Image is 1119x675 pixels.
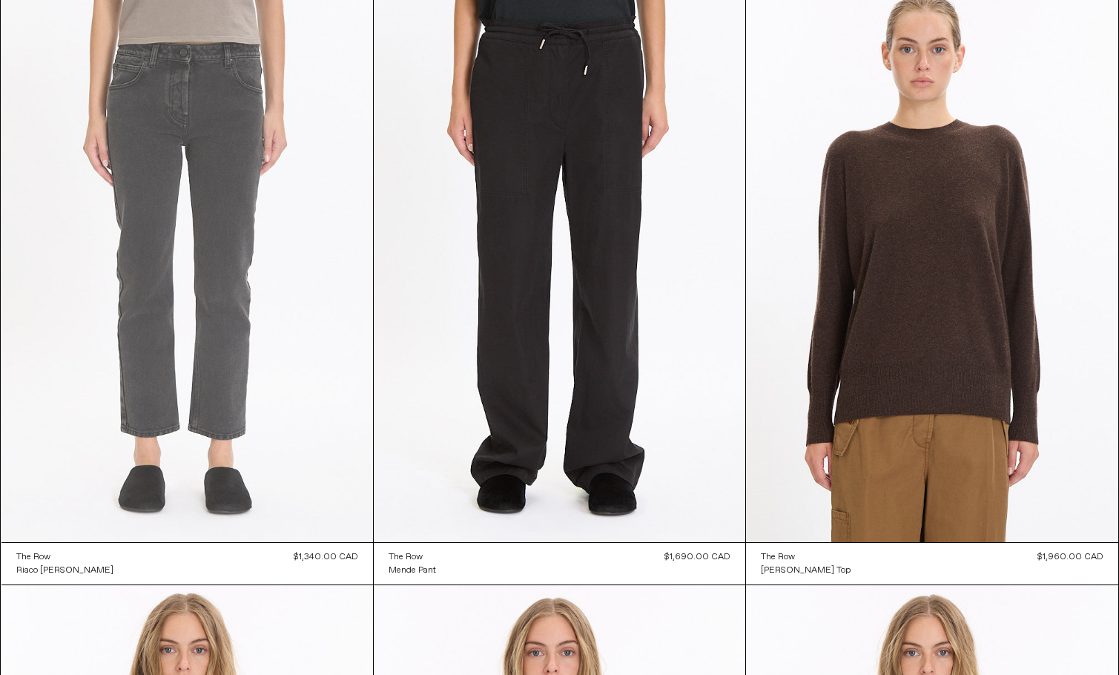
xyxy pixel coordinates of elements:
[389,551,423,564] div: The Row
[761,550,851,564] a: The Row
[389,564,436,577] div: Mende Pant
[16,564,113,577] a: Riaco [PERSON_NAME]
[389,550,436,564] a: The Row
[761,551,795,564] div: The Row
[1037,550,1103,564] div: $1,960.00 CAD
[389,564,436,577] a: Mende Pant
[16,564,113,577] div: Riaco [PERSON_NAME]
[761,564,851,577] div: [PERSON_NAME] Top
[664,550,730,564] div: $1,690.00 CAD
[294,550,358,564] div: $1,340.00 CAD
[16,551,50,564] div: The Row
[16,550,113,564] a: The Row
[761,564,851,577] a: [PERSON_NAME] Top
